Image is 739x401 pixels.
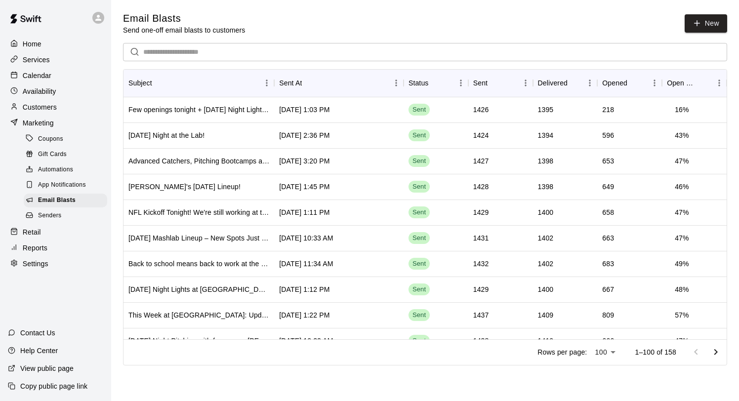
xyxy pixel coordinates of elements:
[20,328,55,338] p: Contact Us
[409,336,430,346] span: Sent
[279,233,333,243] div: Sep 3 2025, 10:33 AM
[602,156,614,166] div: 653
[706,342,726,362] button: Go to next page
[473,207,489,217] div: 1429
[38,165,73,175] span: Automations
[20,363,74,373] p: View public page
[279,336,333,346] div: Aug 26 2025, 10:22 AM
[24,208,111,224] a: Senders
[404,69,468,97] div: Status
[152,76,166,90] button: Sort
[23,118,54,128] p: Marketing
[128,207,269,217] div: NFL Kickoff Tonight! We're still working at the Lab!
[453,76,468,90] button: Menu
[8,241,103,255] a: Reports
[24,162,111,178] a: Automations
[123,25,245,35] p: Send one-off email blasts to customers
[538,156,554,166] div: 1398
[279,284,329,294] div: Aug 29 2025, 1:12 PM
[667,200,697,226] td: 47 %
[23,71,51,80] p: Calendar
[468,69,533,97] div: Sent
[20,381,87,391] p: Copy public page link
[409,69,429,97] div: Status
[568,76,581,90] button: Sort
[409,131,430,140] span: Sent
[8,256,103,271] a: Settings
[473,105,489,115] div: 1426
[123,12,245,25] h5: Email Blasts
[667,251,697,277] td: 49 %
[473,336,489,346] div: 1438
[602,233,614,243] div: 663
[8,100,103,115] a: Customers
[259,76,274,90] button: Menu
[667,225,697,251] td: 47 %
[602,105,614,115] div: 218
[488,76,501,90] button: Sort
[24,132,107,146] div: Coupons
[128,259,269,269] div: Back to school means back to work at the Mashlab!
[518,76,533,90] button: Menu
[389,76,404,90] button: Menu
[128,156,269,166] div: Advanced Catchers, Pitching Bootcamps and Hitting tonight
[279,105,329,115] div: Sep 11 2025, 1:03 PM
[279,156,329,166] div: Sep 9 2025, 3:20 PM
[698,76,712,90] button: Sort
[38,150,67,160] span: Gift Cards
[23,259,48,269] p: Settings
[538,259,554,269] div: 1402
[38,211,62,221] span: Senders
[538,207,554,217] div: 1400
[279,310,329,320] div: Aug 27 2025, 1:22 PM
[279,69,302,97] div: Sent At
[602,130,614,140] div: 596
[8,84,103,99] a: Availability
[428,76,442,90] button: Sort
[538,233,554,243] div: 1402
[8,68,103,83] a: Calendar
[602,182,614,192] div: 649
[128,336,269,346] div: Tuesday Night Pitching with former pro Chris Balcom-Miller
[667,69,698,97] div: Open Rate
[23,86,56,96] p: Availability
[23,102,57,112] p: Customers
[538,69,568,97] div: Delivered
[38,196,76,205] span: Email Blasts
[667,302,697,328] td: 57 %
[128,233,269,243] div: Wednesday Mashlab Lineup – New Spots Just Opened!
[473,130,489,140] div: 1424
[8,37,103,51] a: Home
[473,182,489,192] div: 1428
[667,122,697,149] td: 43 %
[602,207,614,217] div: 658
[473,284,489,294] div: 1429
[591,345,619,360] div: 100
[24,131,111,147] a: Coupons
[274,69,404,97] div: Sent At
[8,225,103,240] a: Retail
[279,259,333,269] div: Sep 2 2025, 11:34 AM
[24,194,107,207] div: Email Blasts
[24,193,111,208] a: Email Blasts
[473,156,489,166] div: 1427
[38,180,86,190] span: App Notifications
[279,130,329,140] div: Sep 10 2025, 2:36 PM
[24,163,107,177] div: Automations
[8,52,103,67] a: Services
[23,243,47,253] p: Reports
[473,69,488,97] div: Sent
[409,259,430,269] span: Sent
[538,130,554,140] div: 1394
[602,336,614,346] div: 666
[24,178,107,192] div: App Notifications
[24,148,107,161] div: Gift Cards
[24,209,107,223] div: Senders
[685,14,727,33] a: New
[538,105,554,115] div: 1395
